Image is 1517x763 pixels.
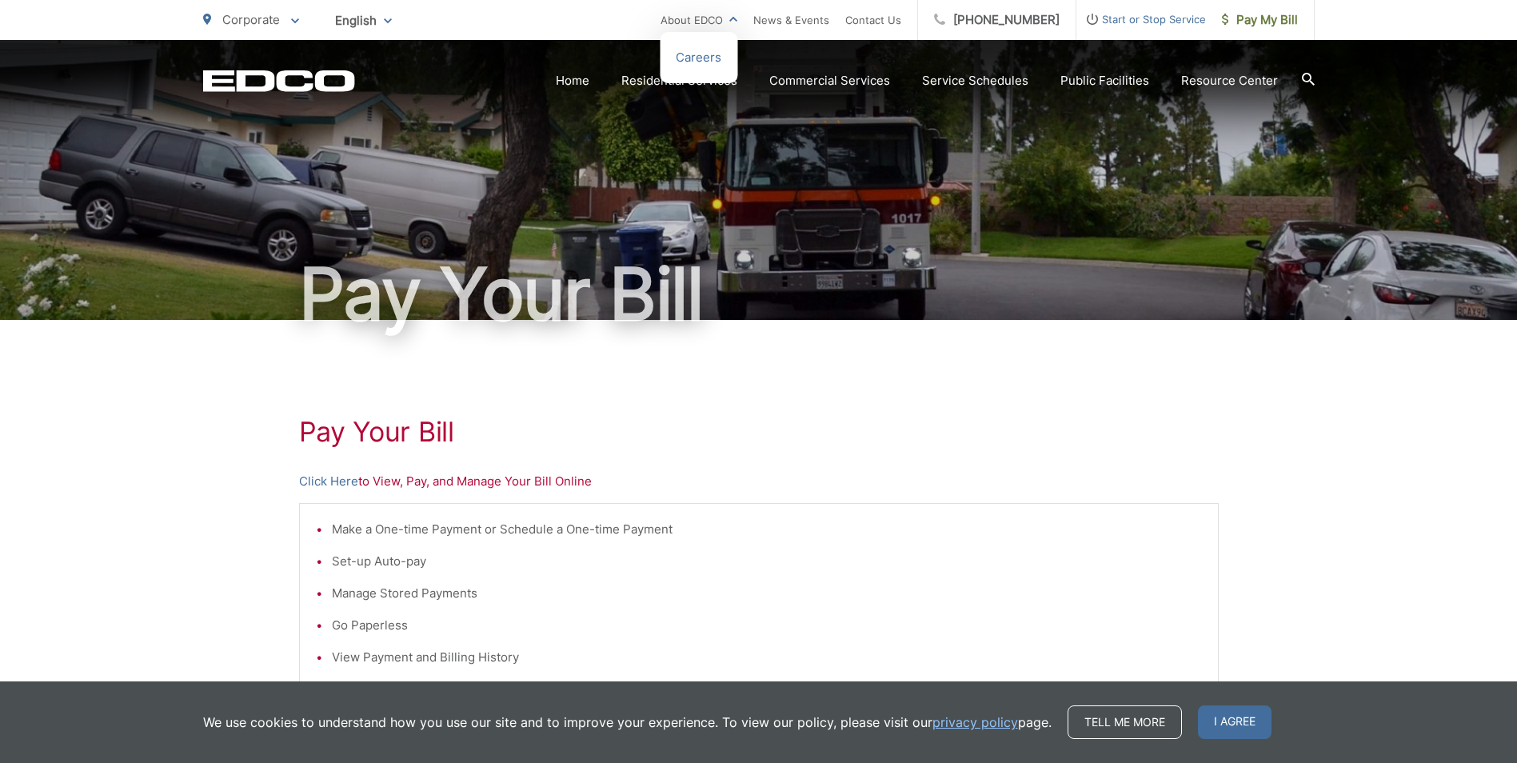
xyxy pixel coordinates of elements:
[203,70,355,92] a: EDCD logo. Return to the homepage.
[932,713,1018,732] a: privacy policy
[203,713,1052,732] p: We use cookies to understand how you use our site and to improve your experience. To view our pol...
[332,552,1202,571] li: Set-up Auto-pay
[661,10,737,30] a: About EDCO
[222,12,280,27] span: Corporate
[1068,705,1182,739] a: Tell me more
[323,6,404,34] span: English
[332,616,1202,635] li: Go Paperless
[753,10,829,30] a: News & Events
[845,10,901,30] a: Contact Us
[922,71,1028,90] a: Service Schedules
[332,520,1202,539] li: Make a One-time Payment or Schedule a One-time Payment
[299,416,1219,448] h1: Pay Your Bill
[1060,71,1149,90] a: Public Facilities
[1181,71,1278,90] a: Resource Center
[676,48,721,67] a: Careers
[299,472,358,491] a: Click Here
[621,71,737,90] a: Residential Services
[332,648,1202,667] li: View Payment and Billing History
[556,71,589,90] a: Home
[332,584,1202,603] li: Manage Stored Payments
[203,254,1315,334] h1: Pay Your Bill
[769,71,890,90] a: Commercial Services
[1198,705,1271,739] span: I agree
[299,472,1219,491] p: to View, Pay, and Manage Your Bill Online
[1222,10,1298,30] span: Pay My Bill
